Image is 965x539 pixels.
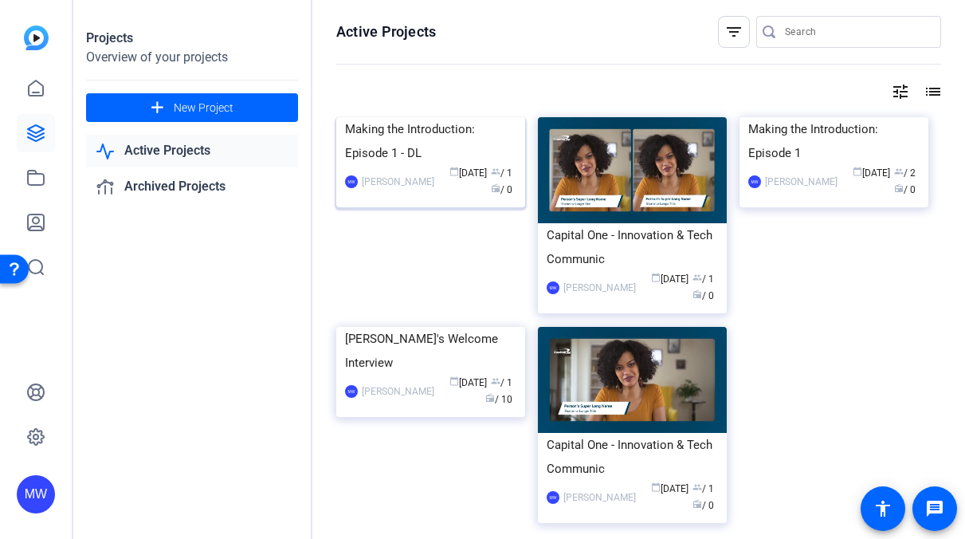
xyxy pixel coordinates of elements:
span: group [894,167,904,176]
span: radio [491,183,500,193]
span: group [692,482,702,492]
span: radio [485,393,495,403]
span: group [491,167,500,176]
div: Overview of your projects [86,48,298,67]
img: blue-gradient.svg [24,26,49,50]
span: New Project [174,100,233,116]
span: radio [894,183,904,193]
span: radio [692,499,702,509]
div: [PERSON_NAME] [362,174,434,190]
span: radio [692,289,702,299]
span: / 0 [894,184,916,195]
span: calendar_today [449,376,459,386]
span: / 2 [894,167,916,179]
div: MW [547,281,559,294]
div: MW [547,491,559,504]
span: / 1 [692,483,714,494]
div: [PERSON_NAME] [563,490,636,506]
mat-icon: filter_list [724,22,743,41]
div: Making the Introduction: Episode 1 - DL [345,117,516,165]
span: calendar_today [853,167,862,176]
input: Search [785,22,928,41]
span: [DATE] [651,273,688,285]
div: Projects [86,29,298,48]
button: New Project [86,93,298,122]
div: [PERSON_NAME]'s Welcome Interview [345,327,516,375]
mat-icon: accessibility [873,499,892,518]
mat-icon: add [147,98,167,118]
div: [PERSON_NAME] [563,280,636,296]
div: MW [17,475,55,513]
span: / 0 [692,290,714,301]
a: Active Projects [86,135,298,167]
mat-icon: tune [891,82,910,101]
span: [DATE] [449,377,487,388]
span: [DATE] [651,483,688,494]
span: / 1 [491,167,512,179]
div: Capital One - Innovation & Tech Communic [547,433,718,481]
span: calendar_today [651,273,661,282]
div: MW [748,175,761,188]
span: [DATE] [853,167,890,179]
span: [DATE] [449,167,487,179]
span: calendar_today [651,482,661,492]
mat-icon: message [925,499,944,518]
span: group [491,376,500,386]
span: / 10 [485,394,512,405]
mat-icon: list [922,82,941,101]
span: calendar_today [449,167,459,176]
div: Capital One - Innovation & Tech Communic [547,223,718,271]
span: / 1 [692,273,714,285]
span: / 0 [491,184,512,195]
div: MW [345,175,358,188]
div: MW [345,385,358,398]
div: Making the Introduction: Episode 1 [748,117,920,165]
span: / 0 [692,500,714,511]
h1: Active Projects [336,22,436,41]
a: Archived Projects [86,171,298,203]
div: [PERSON_NAME] [362,384,434,399]
div: [PERSON_NAME] [765,174,838,190]
span: group [692,273,702,282]
span: / 1 [491,377,512,388]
